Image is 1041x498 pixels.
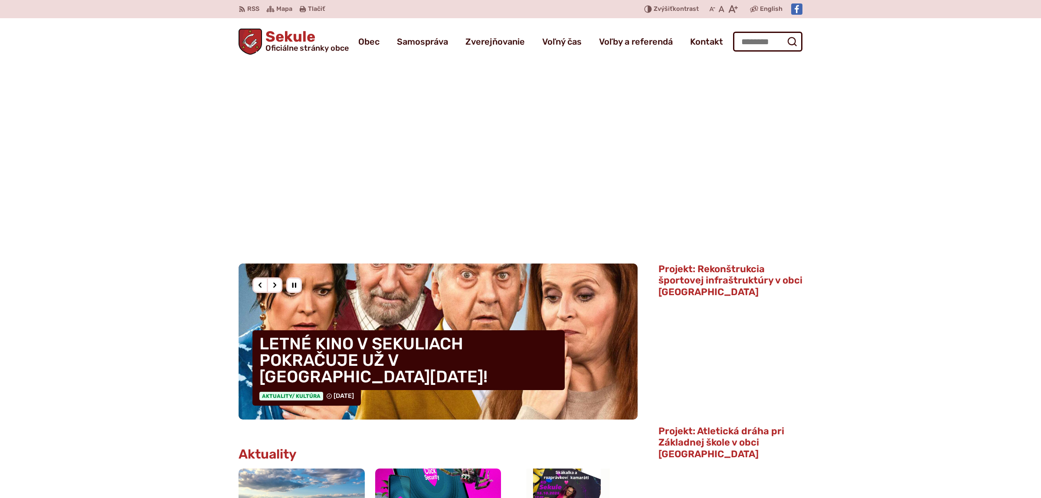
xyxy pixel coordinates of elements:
[542,29,582,54] a: Voľný čas
[252,277,268,293] div: Predošlý slajd
[334,392,354,400] span: [DATE]
[239,29,262,55] img: Prejsť na domovskú stránku
[247,4,259,14] span: RSS
[239,447,297,462] h3: Aktuality
[267,277,282,293] div: Nasledujúci slajd
[252,330,565,390] h4: LETNÉ KINO V SEKULIACH POKRAČUJE UŽ V [GEOGRAPHIC_DATA][DATE]!
[465,29,525,54] a: Zverejňovanie
[259,392,323,400] span: Aktuality
[292,393,321,399] span: / Kultúra
[654,6,699,13] span: kontrast
[358,29,380,54] a: Obec
[599,29,673,54] a: Voľby a referendá
[286,277,302,293] div: Pozastaviť pohyb slajdera
[397,29,448,54] a: Samospráva
[658,303,802,394] img: min-cras.png
[690,29,723,54] a: Kontakt
[308,6,325,13] span: Tlačiť
[758,4,784,14] a: English
[760,4,782,14] span: English
[265,44,349,52] span: Oficiálne stránky obce
[658,425,784,460] span: Projekt: Atletická dráha pri Základnej škole v obci [GEOGRAPHIC_DATA]
[654,5,673,13] span: Zvýšiť
[276,4,292,14] span: Mapa
[658,263,802,298] span: Projekt: Rekonštrukcia športovej infraštruktúry v obci [GEOGRAPHIC_DATA]
[239,264,638,420] div: 2 / 8
[239,264,638,420] a: LETNÉ KINO V SEKULIACH POKRAČUJE UŽ V [GEOGRAPHIC_DATA][DATE]! Aktuality/ Kultúra [DATE]
[791,3,802,15] img: Prejsť na Facebook stránku
[262,29,349,52] h1: Sekule
[239,29,349,55] a: Logo Sekule, prejsť na domovskú stránku.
